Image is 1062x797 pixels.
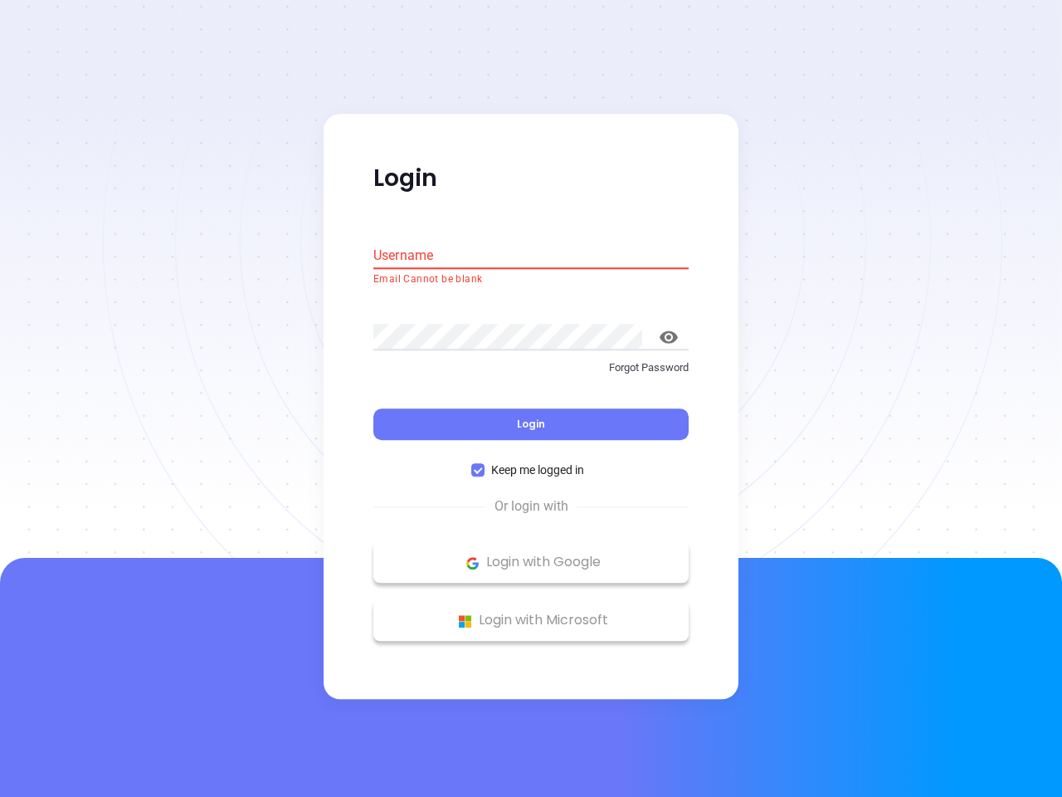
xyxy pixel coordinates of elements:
button: Login [373,409,689,441]
p: Forgot Password [373,359,689,376]
button: toggle password visibility [649,317,689,357]
a: Forgot Password [373,359,689,389]
img: Google Logo [462,553,483,574]
span: Login [517,418,545,432]
button: Google Logo Login with Google [373,542,689,584]
p: Email Cannot be blank [373,271,689,288]
p: Login with Google [382,550,680,575]
img: Microsoft Logo [455,611,475,632]
p: Login with Microsoft [382,609,680,633]
p: Login [373,164,689,193]
button: Microsoft Logo Login with Microsoft [373,600,689,642]
span: Keep me logged in [485,462,591,480]
span: Or login with [486,497,577,517]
